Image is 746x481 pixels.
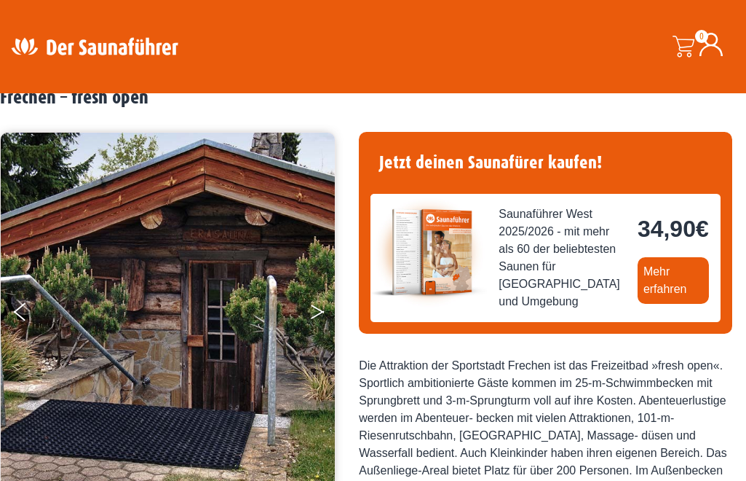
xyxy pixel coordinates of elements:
[370,144,721,182] h4: Jetzt deinen Saunafürer kaufen!
[695,30,708,43] span: 0
[309,297,346,333] button: Next
[638,216,709,242] bdi: 34,90
[638,257,709,304] a: Mehr erfahren
[499,206,626,310] span: Saunaführer West 2025/2026 - mit mehr als 60 der beliebtesten Saunen für [GEOGRAPHIC_DATA] und Um...
[696,216,709,242] span: €
[370,194,487,310] img: der-saunafuehrer-2025-west.jpg
[14,297,50,333] button: Previous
